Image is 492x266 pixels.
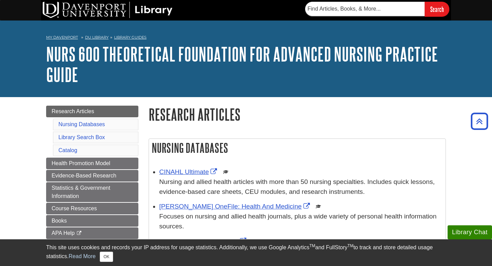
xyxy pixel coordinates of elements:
[52,230,74,236] span: APA Help
[149,106,446,123] h1: Research Articles
[52,173,116,178] span: Evidence-Based Research
[316,204,321,209] img: Scholarly or Peer Reviewed
[52,218,67,224] span: Books
[46,35,78,40] a: My Davenport
[305,2,449,16] form: Searches DU Library's articles, books, and more
[69,253,96,259] a: Read More
[159,203,312,210] a: Link opens in new window
[52,160,110,166] span: Health Promotion Model
[347,243,353,248] sup: TM
[46,215,138,227] a: Books
[46,43,438,85] a: NURS 600 Theoretical Foundation for Advanced Nursing Practice Guide
[43,2,173,18] img: DU Library
[52,108,94,114] span: Research Articles
[309,243,315,248] sup: TM
[46,33,446,44] nav: breadcrumb
[114,35,147,40] a: Library Guides
[149,139,446,157] h2: Nursing Databases
[46,170,138,182] a: Evidence-Based Research
[159,212,442,231] p: Focuses on nursing and allied health journals, plus a wide variety of personal health information...
[448,225,492,239] button: Library Chat
[468,117,490,126] a: Back to Top
[159,238,248,245] a: Link opens in new window
[159,177,442,197] p: Nursing and allied health articles with more than 50 nursing specialties. Includes quick lessons,...
[46,227,138,239] a: APA Help
[58,147,77,153] a: Catalog
[46,203,138,214] a: Course Resources
[58,134,105,140] a: Library Search Box
[100,252,113,262] button: Close
[252,239,258,244] img: Scholarly or Peer Reviewed
[305,2,425,16] input: Find Articles, Books, & More...
[223,169,229,175] img: Scholarly or Peer Reviewed
[159,168,219,175] a: Link opens in new window
[85,35,109,40] a: DU Library
[58,121,105,127] a: Nursing Databases
[46,158,138,169] a: Health Promotion Model
[52,185,110,199] span: Statistics & Government Information
[46,106,138,260] div: Guide Page Menu
[52,205,97,211] span: Course Resources
[46,182,138,202] a: Statistics & Government Information
[76,231,82,236] i: This link opens in a new window
[425,2,449,16] input: Search
[46,106,138,117] a: Research Articles
[46,243,446,262] div: This site uses cookies and records your IP address for usage statistics. Additionally, we use Goo...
